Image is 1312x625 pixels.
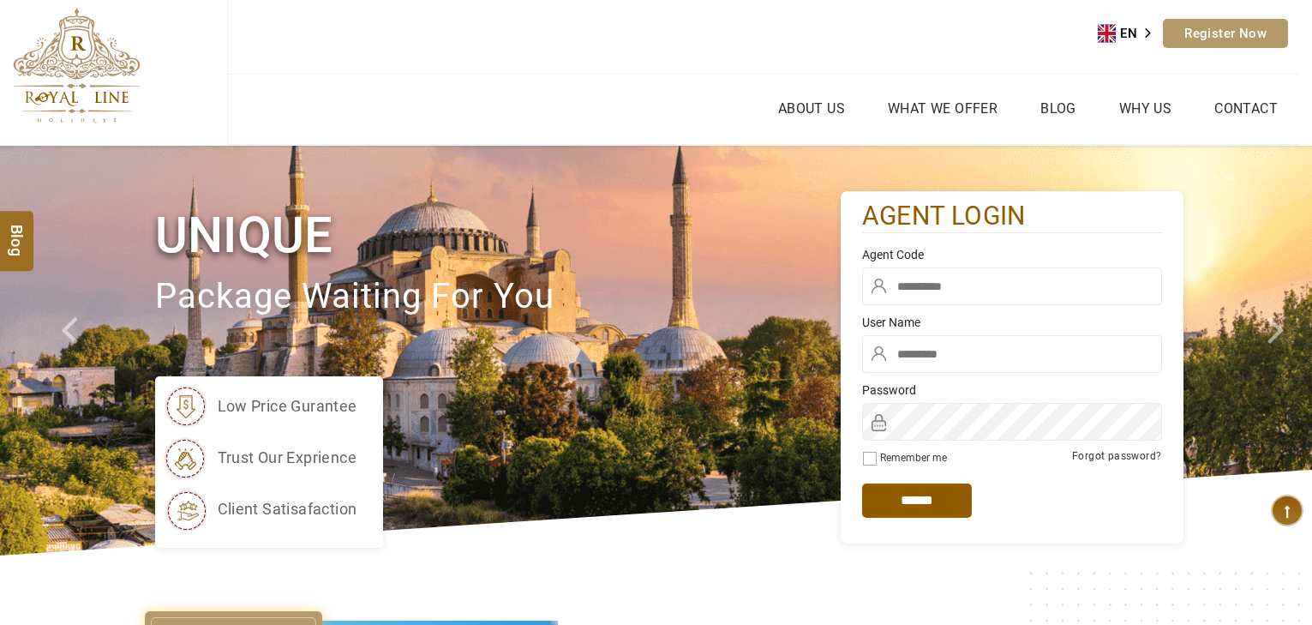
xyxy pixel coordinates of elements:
[1098,21,1163,46] a: EN
[13,8,141,123] img: The Royal Line Holidays
[155,268,841,326] p: package waiting for you
[1210,96,1282,121] a: Contact
[1098,21,1163,46] aside: Language selected: English
[862,382,1162,399] label: Password
[164,436,357,479] li: trust our exprience
[1036,96,1081,121] a: Blog
[1246,146,1312,556] a: Check next image
[774,96,849,121] a: About Us
[1072,450,1161,462] a: Forgot password?
[862,246,1162,263] label: Agent Code
[1098,21,1163,46] div: Language
[1115,96,1176,121] a: Why Us
[6,225,28,239] span: Blog
[1163,19,1288,48] a: Register Now
[164,488,357,531] li: client satisafaction
[880,452,947,464] label: Remember me
[884,96,1002,121] a: What we Offer
[39,146,105,556] a: Check next prev
[164,385,357,428] li: low price gurantee
[862,314,1162,331] label: User Name
[862,200,1162,233] h2: agent login
[155,203,841,267] h1: Unique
